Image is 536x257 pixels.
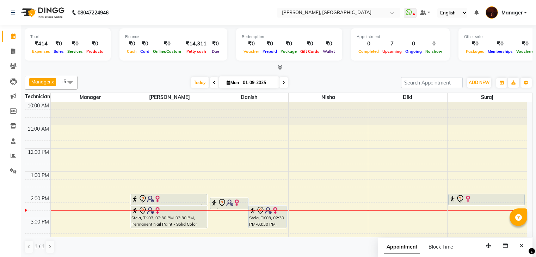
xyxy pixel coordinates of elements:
[210,49,221,54] span: Due
[357,49,381,54] span: Completed
[61,79,72,84] span: +5
[261,40,279,48] div: ₹0
[131,206,207,228] div: Stela, TK03, 02:30 PM-03:30 PM, Permanent Nail Paint - Solid Color (Hand)
[30,34,105,40] div: Total
[448,93,527,102] span: suraj
[403,40,424,48] div: 0
[242,40,261,48] div: ₹0
[130,93,209,102] span: [PERSON_NAME]
[449,194,524,205] div: [PERSON_NAME], TK01, 02:00 PM-02:30 PM, Gel polish removal
[384,241,420,253] span: Appointment
[381,49,403,54] span: Upcoming
[66,49,85,54] span: Services
[51,93,130,102] span: Manager
[29,172,50,179] div: 1:00 PM
[469,80,489,85] span: ADD NEW
[31,79,51,84] span: Manager
[18,3,66,23] img: logo
[464,49,486,54] span: Packages
[357,40,381,48] div: 0
[368,93,447,102] span: Diki
[209,93,288,102] span: Danish
[429,244,453,250] span: Block Time
[357,34,444,40] div: Appointment
[125,34,222,40] div: Finance
[131,194,207,205] div: Stela, TK03, 02:00 PM-02:30 PM, Gel polish removal
[138,49,151,54] span: Card
[26,125,50,133] div: 11:00 AM
[381,40,403,48] div: 7
[51,79,54,84] a: x
[486,49,515,54] span: Memberships
[183,40,209,48] div: ₹14,311
[185,49,208,54] span: Petty cash
[52,40,66,48] div: ₹0
[515,40,536,48] div: ₹0
[298,49,321,54] span: Gift Cards
[486,6,498,19] img: Manager
[151,40,183,48] div: ₹0
[261,49,279,54] span: Prepaid
[85,49,105,54] span: Products
[78,3,109,23] b: 08047224946
[486,40,515,48] div: ₹0
[225,80,241,85] span: Mon
[138,40,151,48] div: ₹0
[321,49,337,54] span: Wallet
[403,49,424,54] span: Ongoing
[321,40,337,48] div: ₹0
[298,40,321,48] div: ₹0
[25,93,50,100] div: Technician
[30,40,52,48] div: ₹414
[401,77,463,88] input: Search Appointment
[52,49,66,54] span: Sales
[279,40,298,48] div: ₹0
[29,218,50,226] div: 3:00 PM
[30,49,52,54] span: Expenses
[249,206,286,228] div: Stela, TK03, 02:30 PM-03:30 PM, Permanent Nail Paint - Solid Color (Hand)
[279,49,298,54] span: Package
[35,243,44,250] span: 1 / 1
[151,49,183,54] span: Online/Custom
[210,198,248,209] div: Stela, TK03, 02:10 PM-02:40 PM, Gel polish removal
[424,49,444,54] span: No show
[289,93,368,102] span: Nisha
[85,40,105,48] div: ₹0
[424,40,444,48] div: 0
[464,40,486,48] div: ₹0
[26,149,50,156] div: 12:00 PM
[501,9,523,17] span: Manager
[191,77,209,88] span: Today
[26,102,50,109] div: 10:00 AM
[506,229,529,250] iframe: chat widget
[209,40,222,48] div: ₹0
[125,40,138,48] div: ₹0
[242,49,261,54] span: Voucher
[515,49,536,54] span: Vouchers
[125,49,138,54] span: Cash
[241,77,276,88] input: 2025-09-01
[66,40,85,48] div: ₹0
[467,78,491,88] button: ADD NEW
[242,34,337,40] div: Redemption
[29,195,50,202] div: 2:00 PM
